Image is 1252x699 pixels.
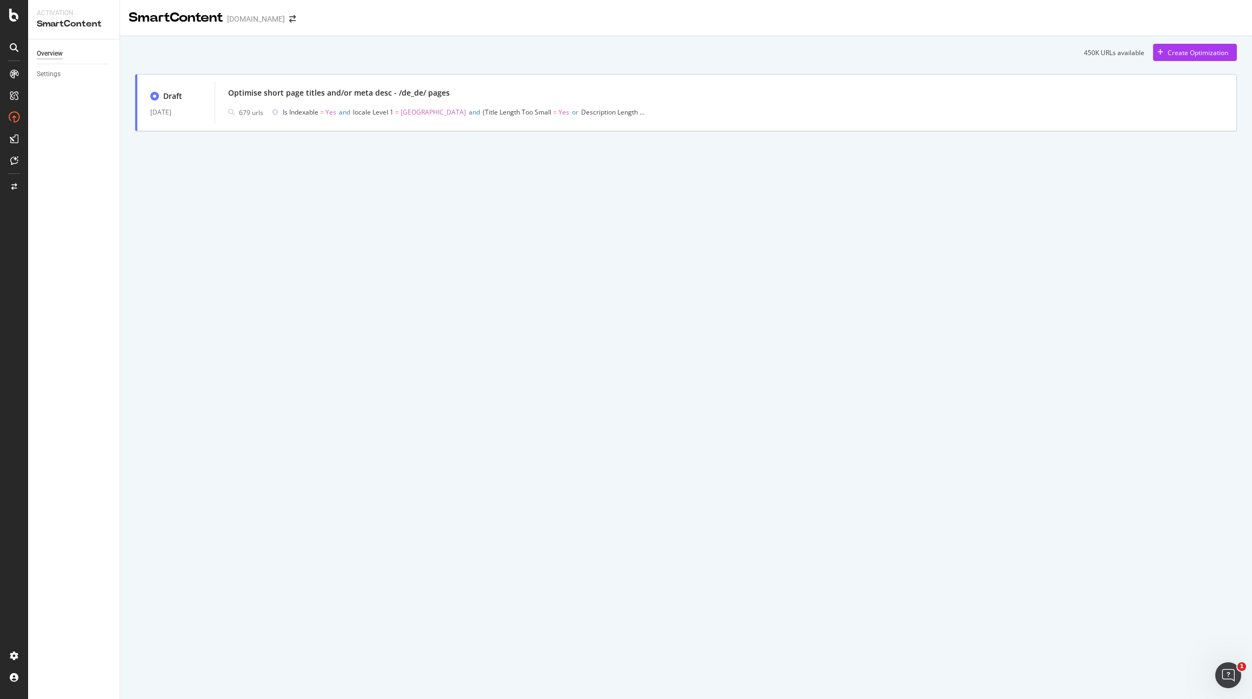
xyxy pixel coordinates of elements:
span: and [469,107,480,117]
button: Create Optimization [1153,44,1237,61]
div: [DATE] [150,106,202,119]
span: 1 [1237,662,1246,671]
a: Overview [37,48,112,59]
span: Yes [558,107,569,117]
span: Title Length Too Small [485,107,551,117]
span: Is Indexable [283,107,318,117]
div: 450K URLs available [1084,48,1144,57]
span: [GEOGRAPHIC_DATA] [401,107,466,117]
div: arrow-right-arrow-left [289,15,296,23]
span: = [320,107,324,117]
span: Description Length Too Small [581,107,669,117]
div: Draft [163,91,182,102]
div: Overview [37,48,63,59]
span: and [339,107,350,117]
span: locale Level 1 [353,107,394,117]
div: SmartContent [129,9,223,27]
span: = [553,107,557,117]
div: Optimise short page titles and/or meta desc - /de_de/ pages [228,88,450,98]
span: Yes [325,107,336,117]
span: or [572,107,578,117]
div: 679 urls [239,108,263,117]
a: Settings [37,69,112,80]
div: SmartContent [37,18,111,30]
div: Create Optimization [1168,48,1228,57]
div: Activation [37,9,111,18]
div: Settings [37,69,61,80]
iframe: Intercom live chat [1215,662,1241,688]
span: = [395,107,399,117]
div: [DOMAIN_NAME] [227,14,285,24]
